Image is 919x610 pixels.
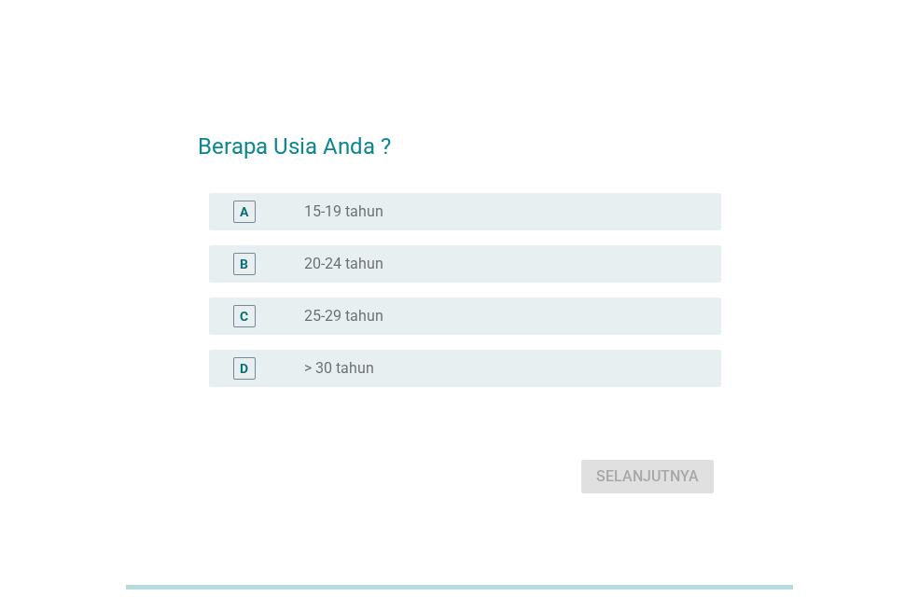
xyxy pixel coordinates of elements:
[240,202,248,222] div: A
[304,255,383,273] label: 20-24 tahun
[304,359,374,378] label: > 30 tahun
[240,307,248,326] div: C
[304,307,383,326] label: 25-29 tahun
[198,111,721,163] h2: Berapa Usia Anda ?
[304,202,383,221] label: 15-19 tahun
[240,255,248,274] div: B
[240,359,248,379] div: D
